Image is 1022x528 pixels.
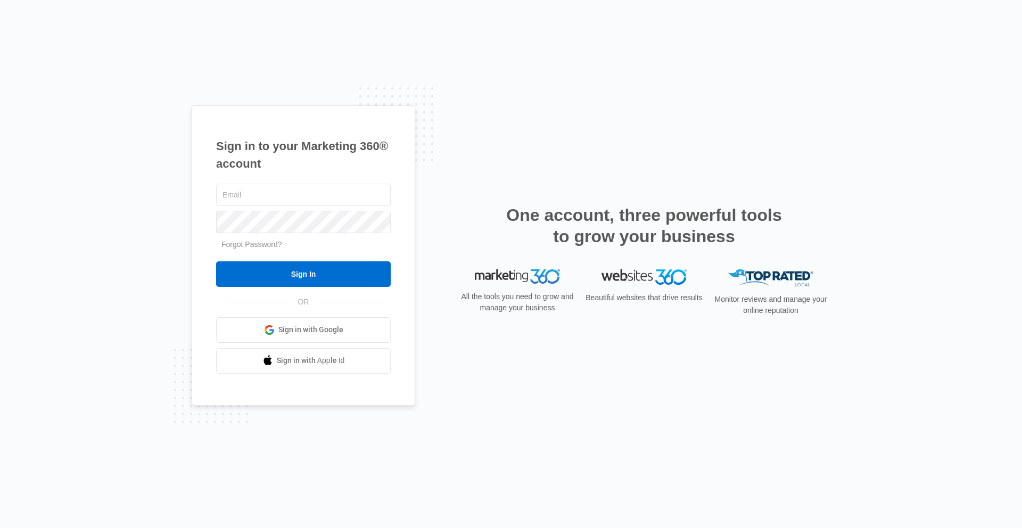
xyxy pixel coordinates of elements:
[711,294,830,316] p: Monitor reviews and manage your online reputation
[216,317,391,343] a: Sign in with Google
[503,204,785,247] h2: One account, three powerful tools to grow your business
[216,261,391,287] input: Sign In
[216,137,391,172] h1: Sign in to your Marketing 360® account
[221,240,282,249] a: Forgot Password?
[601,269,687,285] img: Websites 360
[291,296,317,308] span: OR
[475,269,560,284] img: Marketing 360
[728,269,813,287] img: Top Rated Local
[278,324,343,335] span: Sign in with Google
[277,355,345,366] span: Sign in with Apple Id
[216,348,391,374] a: Sign in with Apple Id
[458,291,577,313] p: All the tools you need to grow and manage your business
[216,184,391,206] input: Email
[584,292,704,303] p: Beautiful websites that drive results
